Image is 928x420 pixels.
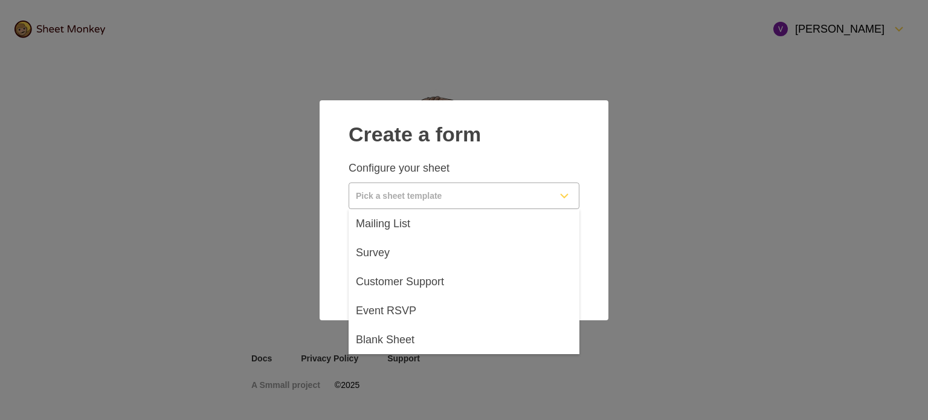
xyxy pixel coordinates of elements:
input: Pick a sheet template [349,183,550,208]
p: Configure your sheet [349,161,579,175]
span: Event RSVP [356,303,416,318]
span: Survey [356,245,390,260]
h2: Create a form [349,115,579,146]
span: Blank Sheet [356,332,414,347]
svg: FormDown [557,189,572,203]
span: Mailing List [356,216,410,231]
span: Customer Support [356,274,444,289]
button: Pick a sheet template [349,183,579,209]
